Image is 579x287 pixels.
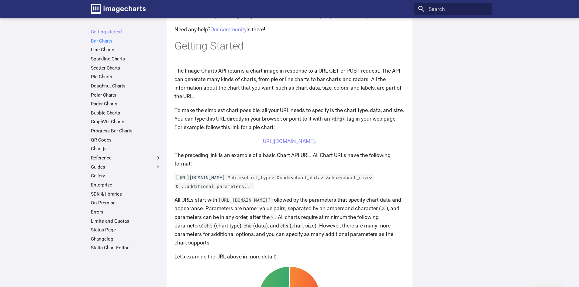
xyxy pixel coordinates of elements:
[270,214,275,220] code: ?
[91,56,161,62] a: Sparkline Charts
[174,67,405,101] p: The Image-Charts API returns a chart image in response to a URL GET or POST request. The API can ...
[91,38,161,44] a: Bar Charts
[91,128,161,134] a: Progress Bar Charts
[91,119,161,125] a: GraphViz Charts
[91,110,161,116] a: Bubble Charts
[91,146,161,152] a: Chart.js
[174,106,405,132] p: To make the simplest chart possible, all your URL needs to specify is the chart type, data, and s...
[91,4,146,14] img: logo
[91,29,161,35] a: Getting started
[414,3,492,15] input: Search
[91,83,161,89] a: Doughnut Charts
[91,137,161,143] a: QR Codes
[91,209,161,215] a: Errors
[88,1,148,16] a: Image-Charts documentation
[91,74,161,80] a: Pie Charts
[91,182,161,188] a: Enterprise
[217,197,272,203] code: [URL][DOMAIN_NAME]?
[174,39,405,53] h1: Getting Started
[174,174,374,189] code: [URL][DOMAIN_NAME] ?cht=<chart_type> &chd=<chart_data> &chs=<chart_size> &...additional_parameter...
[91,227,161,233] a: Status Page
[91,245,161,251] a: Static Chart Editor
[91,236,161,242] a: Changelog
[91,155,161,161] label: Reference
[91,173,161,179] a: Gallery
[174,25,405,34] p: Need any help? is there!
[261,138,318,144] a: [URL][DOMAIN_NAME]..
[91,200,161,206] a: On Premise
[174,196,405,247] p: All URLs start with followed by the parameters that specify chart data and appearance. Parameters...
[381,205,386,211] code: &
[91,92,161,98] a: Polar Charts
[242,223,253,229] code: chd
[91,164,161,170] label: Guides
[203,223,214,229] code: cht
[91,65,161,71] a: Scatter Charts
[279,223,290,229] code: chs
[174,151,405,168] p: The preceding link is an example of a basic Chart API URL. All Chart URLs have the following format:
[330,116,346,122] code: <img>
[91,47,161,53] a: Line Charts
[91,101,161,107] a: Radar Charts
[210,26,246,32] a: Our community
[91,218,161,224] a: Limits and Quotas
[174,252,405,261] p: Let's examine the URL above in more detail:
[91,191,161,197] a: SDK & libraries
